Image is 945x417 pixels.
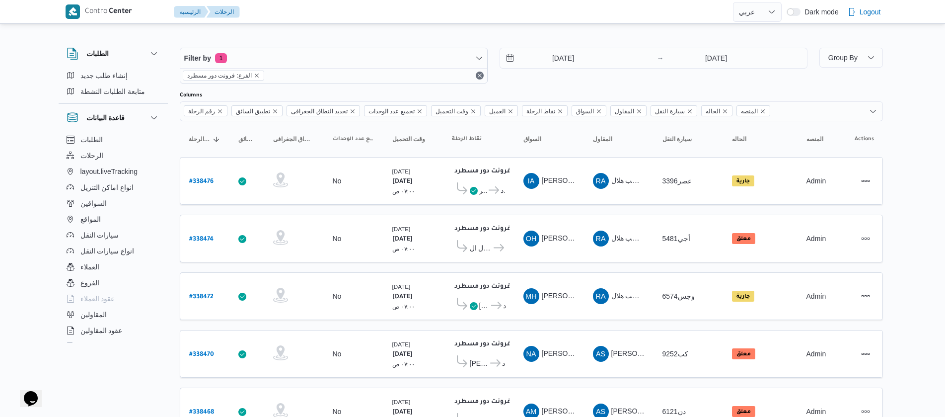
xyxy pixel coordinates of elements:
[728,131,793,147] button: الحاله
[80,340,122,352] span: اجهزة التليفون
[10,377,42,407] iframe: chat widget
[80,197,107,209] span: السواقين
[523,231,539,247] div: Omar HIshm Jab Allah Muhammad
[844,2,885,22] button: Logout
[542,292,658,300] span: [PERSON_NAME] [PERSON_NAME]
[213,135,220,143] svg: Sorted in descending order
[66,4,80,19] img: X8yXhbKr1z7QwAAAABJRU5ErkJggg==
[800,8,838,16] span: Dark mode
[732,233,755,244] span: معلق
[526,346,536,362] span: NA
[525,288,536,304] span: MH
[470,108,476,114] button: Remove وقت التحميل from selection in this group
[392,226,411,232] small: [DATE]
[736,178,750,184] b: جارية
[572,105,606,116] span: السواق
[392,178,413,185] b: [DATE]
[63,195,164,211] button: السواقين
[736,409,751,415] b: معلق
[732,406,755,417] span: معلق
[63,148,164,164] button: الرحلات
[732,135,746,143] span: الحاله
[611,234,666,242] span: ربيع عيد قطب هلال
[806,235,826,243] span: Admin
[80,229,119,241] span: سيارات النقل
[528,173,535,189] span: IA
[333,234,342,243] div: No
[350,108,356,114] button: Remove تحديد النطاق الجغرافى from selection in this group
[185,131,224,147] button: رقم الرحلةSorted in descending order
[732,291,754,302] span: جارية
[333,135,374,143] span: تجميع عدد الوحدات
[63,227,164,243] button: سيارات النقل
[454,341,511,348] b: فرونت دور مسطرد
[806,177,826,185] span: Admin
[722,108,728,114] button: Remove الحاله from selection in this group
[392,188,415,194] small: ٠٧:٠٠ ص
[80,85,145,97] span: متابعة الطلبات النشطة
[611,407,727,415] span: [PERSON_NAME] [PERSON_NAME]
[860,6,881,18] span: Logout
[80,213,101,225] span: المواقع
[63,291,164,307] button: عقود العملاء
[174,6,209,18] button: الرئيسيه
[479,184,487,196] span: قسم أول مدينة نصر
[542,407,658,415] span: [PERSON_NAME] [PERSON_NAME]
[189,351,214,358] b: # 338470
[63,132,164,148] button: الطلبات
[855,135,874,143] span: Actions
[80,181,134,193] span: انواع اماكن التنزيل
[523,173,539,189] div: Ibrahem Aatf Ibrahem Alabidi
[392,303,415,310] small: ٠٧:٠٠ ص
[189,174,214,188] a: #338476
[736,236,751,242] b: معلق
[80,293,115,305] span: عقود العملاء
[736,105,770,116] span: المنصه
[109,8,132,16] b: Center
[523,135,541,143] span: السواق
[63,323,164,338] button: عقود المقاولين
[611,292,666,300] span: ربيع عيد قطب هلال
[474,70,486,82] button: Remove
[272,108,278,114] button: Remove تطبيق السائق from selection in this group
[392,399,411,405] small: [DATE]
[189,232,214,246] a: #338474
[392,351,413,358] b: [DATE]
[207,6,240,18] button: الرحلات
[392,283,411,290] small: [DATE]
[392,361,415,367] small: ٠٧:٠٠ ص
[667,48,766,68] input: Press the down key to open a popover containing a calendar.
[454,283,511,290] b: فرونت دور مسطرد
[431,105,481,116] span: وقت التحميل
[662,408,686,416] span: دن6121
[80,261,99,273] span: العملاء
[657,55,664,62] div: →
[454,399,511,406] b: فرونت دور مسطرد
[287,105,360,116] span: تحديد النطاق الجغرافى
[187,71,252,80] span: الفرع: فرونت دور مسطرد
[526,231,537,247] span: OH
[662,350,688,358] span: كب9252
[234,131,259,147] button: تطبيق السائق
[180,48,487,68] button: Filter by1 active filters
[662,177,692,185] span: عصر3396
[254,73,260,79] button: remove selected entity
[500,48,613,68] input: Press the down key to open a popover containing a calendar.
[651,105,697,116] span: سيارة النقل
[503,300,505,312] span: فرونت دور مسطرد
[189,178,214,185] b: # 338476
[59,68,168,103] div: الطلبات
[189,294,214,301] b: # 338472
[180,91,202,99] label: Columns
[557,108,563,114] button: Remove نقاط الرحلة from selection in this group
[858,173,873,189] button: Actions
[452,135,482,143] span: نقاط الرحلة
[615,106,634,117] span: المقاول
[80,150,103,162] span: الرحلات
[80,325,123,336] span: عقود المقاولين
[589,131,649,147] button: المقاول
[183,71,264,81] span: الفرع: فرونت دور مسطرد
[63,259,164,275] button: العملاء
[519,131,579,147] button: السواق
